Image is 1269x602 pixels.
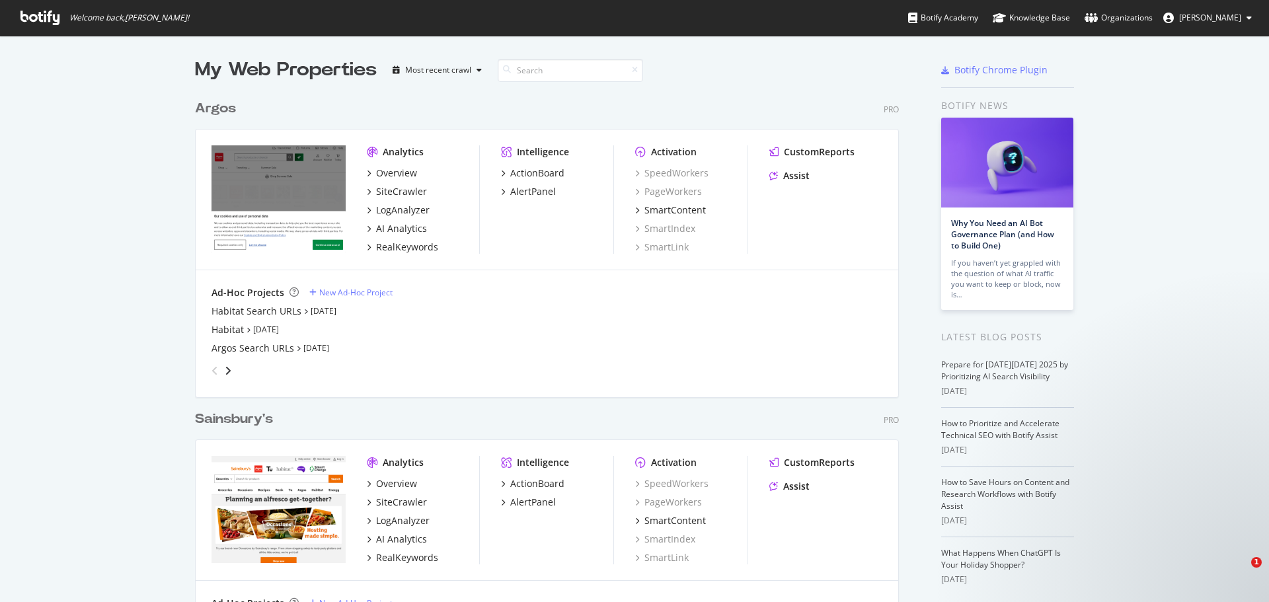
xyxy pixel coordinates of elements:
div: AI Analytics [376,533,427,546]
div: Analytics [383,456,424,469]
img: *.sainsburys.co.uk/ [211,456,346,563]
iframe: Intercom live chat [1224,557,1256,589]
div: Activation [651,456,697,469]
div: AlertPanel [510,496,556,509]
div: [DATE] [941,385,1074,397]
button: [PERSON_NAME] [1153,7,1262,28]
div: [DATE] [941,574,1074,585]
div: AI Analytics [376,222,427,235]
div: ActionBoard [510,167,564,180]
a: SiteCrawler [367,185,427,198]
div: SiteCrawler [376,496,427,509]
a: Why You Need an AI Bot Governance Plan (and How to Build One) [951,217,1054,251]
div: Botify Chrome Plugin [954,63,1048,77]
a: AI Analytics [367,222,427,235]
a: Argos [195,99,241,118]
div: Organizations [1085,11,1153,24]
div: Sainsbury's [195,410,273,429]
a: SmartLink [635,551,689,564]
button: Most recent crawl [387,59,487,81]
a: AlertPanel [501,496,556,509]
a: RealKeywords [367,241,438,254]
div: Activation [651,145,697,159]
div: LogAnalyzer [376,204,430,217]
div: Overview [376,477,417,490]
div: Pro [884,414,899,426]
div: RealKeywords [376,551,438,564]
a: SmartIndex [635,222,695,235]
div: Assist [783,169,810,182]
a: AI Analytics [367,533,427,546]
div: [DATE] [941,515,1074,527]
div: CustomReports [784,456,855,469]
div: If you haven’t yet grappled with the question of what AI traffic you want to keep or block, now is… [951,258,1063,300]
div: Knowledge Base [993,11,1070,24]
a: Prepare for [DATE][DATE] 2025 by Prioritizing AI Search Visibility [941,359,1068,382]
a: CustomReports [769,456,855,469]
div: Intelligence [517,145,569,159]
a: What Happens When ChatGPT Is Your Holiday Shopper? [941,547,1061,570]
a: SmartIndex [635,533,695,546]
div: SmartContent [644,204,706,217]
a: LogAnalyzer [367,514,430,527]
div: angle-right [223,364,233,377]
a: [DATE] [303,342,329,354]
a: How to Prioritize and Accelerate Technical SEO with Botify Assist [941,418,1059,441]
a: SmartContent [635,204,706,217]
div: LogAnalyzer [376,514,430,527]
a: RealKeywords [367,551,438,564]
a: Assist [769,169,810,182]
div: ActionBoard [510,477,564,490]
img: www.argos.co.uk [211,145,346,252]
a: Overview [367,167,417,180]
span: Francois Guillaume [1179,12,1241,23]
span: Welcome back, [PERSON_NAME] ! [69,13,189,23]
a: New Ad-Hoc Project [309,287,393,298]
div: Latest Blog Posts [941,330,1074,344]
a: SpeedWorkers [635,477,709,490]
span: 1 [1251,557,1262,568]
div: Intelligence [517,456,569,469]
a: SmartContent [635,514,706,527]
div: Analytics [383,145,424,159]
a: Sainsbury's [195,410,278,429]
img: Why You Need an AI Bot Governance Plan (and How to Build One) [941,118,1073,207]
div: Assist [783,480,810,493]
a: [DATE] [311,305,336,317]
div: Ad-Hoc Projects [211,286,284,299]
input: Search [498,59,643,82]
div: Most recent crawl [405,66,471,74]
a: How to Save Hours on Content and Research Workflows with Botify Assist [941,476,1069,511]
a: CustomReports [769,145,855,159]
a: PageWorkers [635,185,702,198]
a: SiteCrawler [367,496,427,509]
div: [DATE] [941,444,1074,456]
div: Overview [376,167,417,180]
div: SmartLink [635,241,689,254]
div: CustomReports [784,145,855,159]
div: SmartContent [644,514,706,527]
a: [DATE] [253,324,279,335]
a: PageWorkers [635,496,702,509]
div: Pro [884,104,899,115]
a: ActionBoard [501,167,564,180]
a: Botify Chrome Plugin [941,63,1048,77]
a: ActionBoard [501,477,564,490]
div: Botify news [941,98,1074,113]
a: Habitat [211,323,244,336]
div: AlertPanel [510,185,556,198]
div: angle-left [206,360,223,381]
a: AlertPanel [501,185,556,198]
div: New Ad-Hoc Project [319,287,393,298]
a: SpeedWorkers [635,167,709,180]
a: Habitat Search URLs [211,305,301,318]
